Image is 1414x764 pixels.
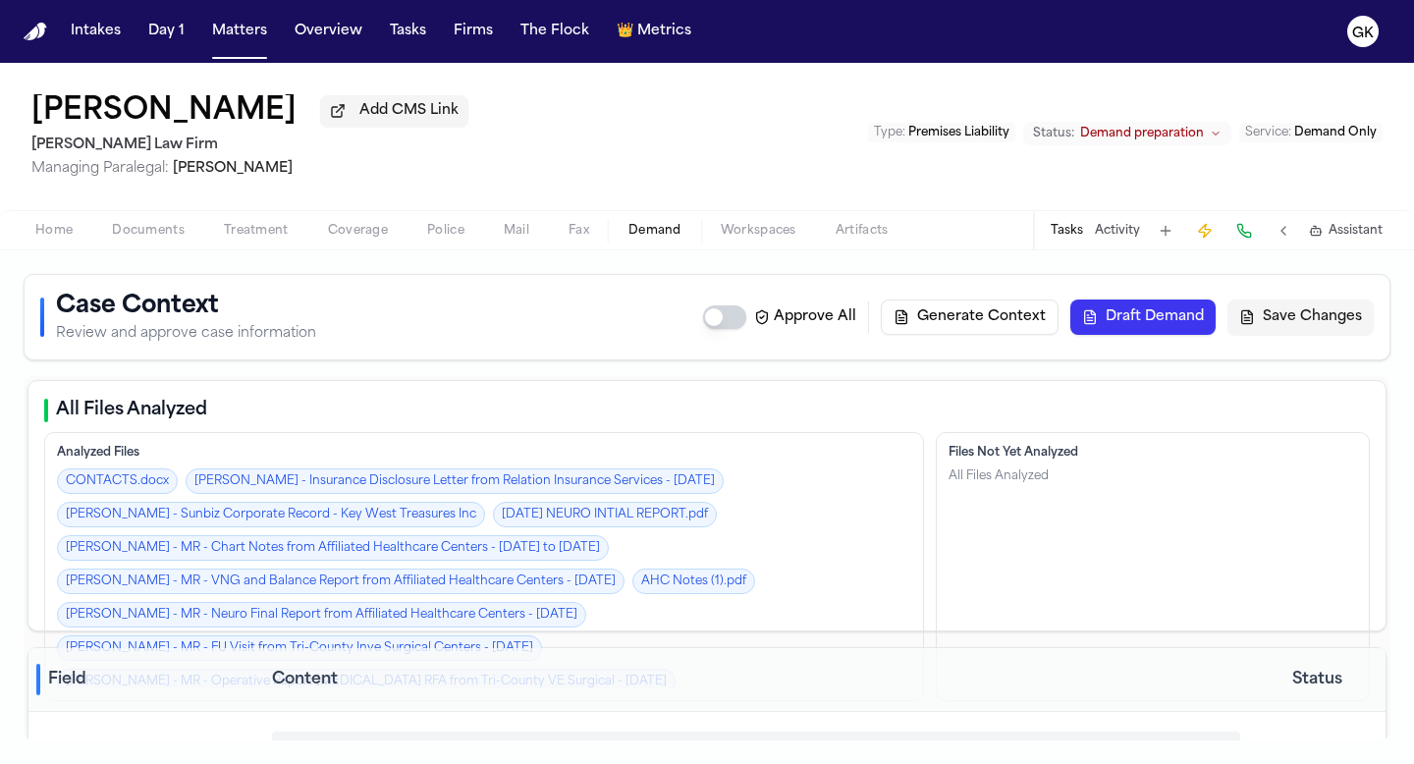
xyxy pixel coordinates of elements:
button: Tasks [382,14,434,49]
a: [PERSON_NAME] - Sunbiz Corporate Record - Key West Treasures Inc [57,502,485,527]
span: Status: [1033,126,1074,141]
span: Mail [504,223,529,239]
button: Firms [446,14,501,49]
button: Assistant [1309,223,1383,239]
button: Save Changes [1227,300,1374,335]
span: Managing Paralegal: [31,161,169,176]
button: Matters [204,14,275,49]
a: [PERSON_NAME] - MR - Chart Notes from Affiliated Healthcare Centers - [DATE] to [DATE] [57,535,609,561]
button: Create Immediate Task [1191,217,1219,245]
h1: Case Context [56,291,316,322]
text: GK [1352,27,1374,40]
button: Draft Demand [1070,300,1216,335]
button: Activity [1095,223,1140,239]
p: Review and approve case information [56,324,316,344]
button: Generate Context [881,300,1059,335]
button: The Flock [513,14,597,49]
span: Fax [569,223,589,239]
a: [PERSON_NAME] - MR - VNG and Balance Report from Affiliated Healthcare Centers - [DATE] [57,569,625,594]
span: Demand [628,223,681,239]
span: [PERSON_NAME] [173,161,293,176]
div: Files Not Yet Analyzed [949,445,1357,461]
button: Tasks [1051,223,1083,239]
span: Artifacts [836,223,889,239]
th: Status [1248,648,1386,712]
button: crownMetrics [609,14,699,49]
a: [PERSON_NAME] - Insurance Disclosure Letter from Relation Insurance Services - [DATE] [186,468,724,494]
a: [PERSON_NAME] - MR - FU Visit from Tri-County Inve Surgical Centers - [DATE] [57,635,542,661]
span: Treatment [224,223,289,239]
button: Add CMS Link [320,95,468,127]
span: Workspaces [721,223,796,239]
h2: All Files Analyzed [56,397,207,424]
button: Change status from Demand preparation [1023,122,1231,145]
span: Police [427,223,464,239]
div: Analyzed Files [57,445,911,461]
button: Edit Type: Premises Liability [868,123,1015,142]
span: Premises Liability [908,127,1009,138]
a: AHC Notes (1).pdf [632,569,755,594]
a: Home [24,23,47,41]
span: Add CMS Link [359,101,459,121]
span: Documents [112,223,185,239]
span: Service : [1245,127,1291,138]
span: Assistant [1329,223,1383,239]
button: Intakes [63,14,129,49]
button: Add Task [1152,217,1179,245]
span: Metrics [637,22,691,41]
div: All Files Analyzed [949,468,1049,484]
span: Coverage [328,223,388,239]
th: Content [264,648,1248,712]
button: Day 1 [140,14,192,49]
span: Home [35,223,73,239]
button: Edit matter name [31,94,297,130]
span: crown [617,22,633,41]
span: Demand Only [1294,127,1377,138]
a: [DATE] NEURO INTIAL REPORT.pdf [493,502,717,527]
button: Overview [287,14,370,49]
h2: [PERSON_NAME] Law Firm [31,134,468,157]
a: [PERSON_NAME] - MR - Neuro Final Report from Affiliated Healthcare Centers - [DATE] [57,602,586,628]
a: CONTACTS.docx [57,468,178,494]
label: Approve All [754,307,856,327]
span: Demand preparation [1080,126,1204,141]
span: Type : [874,127,905,138]
h1: [PERSON_NAME] [31,94,297,130]
button: Edit Service: Demand Only [1239,123,1383,142]
img: Finch Logo [24,23,47,41]
button: Make a Call [1230,217,1258,245]
div: Field [36,664,256,695]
